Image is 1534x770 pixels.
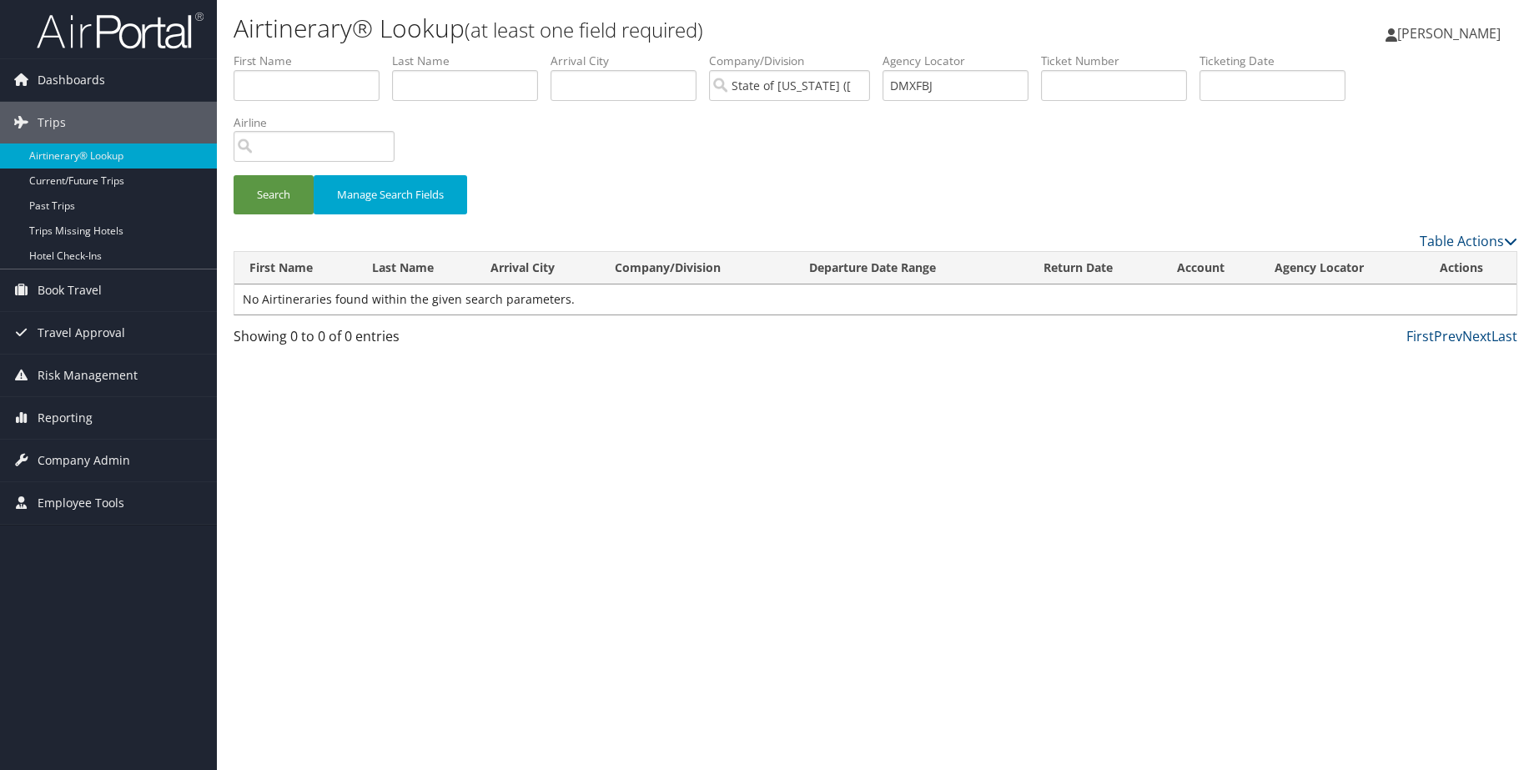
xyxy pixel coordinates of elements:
[38,355,138,396] span: Risk Management
[1041,53,1200,69] label: Ticket Number
[357,252,476,284] th: Last Name: activate to sort column ascending
[392,53,551,69] label: Last Name
[1397,24,1501,43] span: [PERSON_NAME]
[600,252,794,284] th: Company/Division
[38,59,105,101] span: Dashboards
[1200,53,1358,69] label: Ticketing Date
[1406,327,1434,345] a: First
[234,11,1089,46] h1: Airtinerary® Lookup
[234,114,407,131] label: Airline
[38,102,66,143] span: Trips
[465,16,703,43] small: (at least one field required)
[1029,252,1162,284] th: Return Date: activate to sort column ascending
[1491,327,1517,345] a: Last
[37,11,204,50] img: airportal-logo.png
[1162,252,1259,284] th: Account: activate to sort column ascending
[38,440,130,481] span: Company Admin
[234,252,357,284] th: First Name: activate to sort column ascending
[38,482,124,524] span: Employee Tools
[1420,232,1517,250] a: Table Actions
[314,175,467,214] button: Manage Search Fields
[1260,252,1425,284] th: Agency Locator: activate to sort column ascending
[234,53,392,69] label: First Name
[475,252,600,284] th: Arrival City: activate to sort column ascending
[709,53,883,69] label: Company/Division
[1462,327,1491,345] a: Next
[234,175,314,214] button: Search
[38,397,93,439] span: Reporting
[38,312,125,354] span: Travel Approval
[1434,327,1462,345] a: Prev
[1425,252,1516,284] th: Actions
[551,53,709,69] label: Arrival City
[234,284,1516,315] td: No Airtineraries found within the given search parameters.
[883,53,1041,69] label: Agency Locator
[794,252,1029,284] th: Departure Date Range: activate to sort column ascending
[38,269,102,311] span: Book Travel
[234,326,536,355] div: Showing 0 to 0 of 0 entries
[1386,8,1517,58] a: [PERSON_NAME]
